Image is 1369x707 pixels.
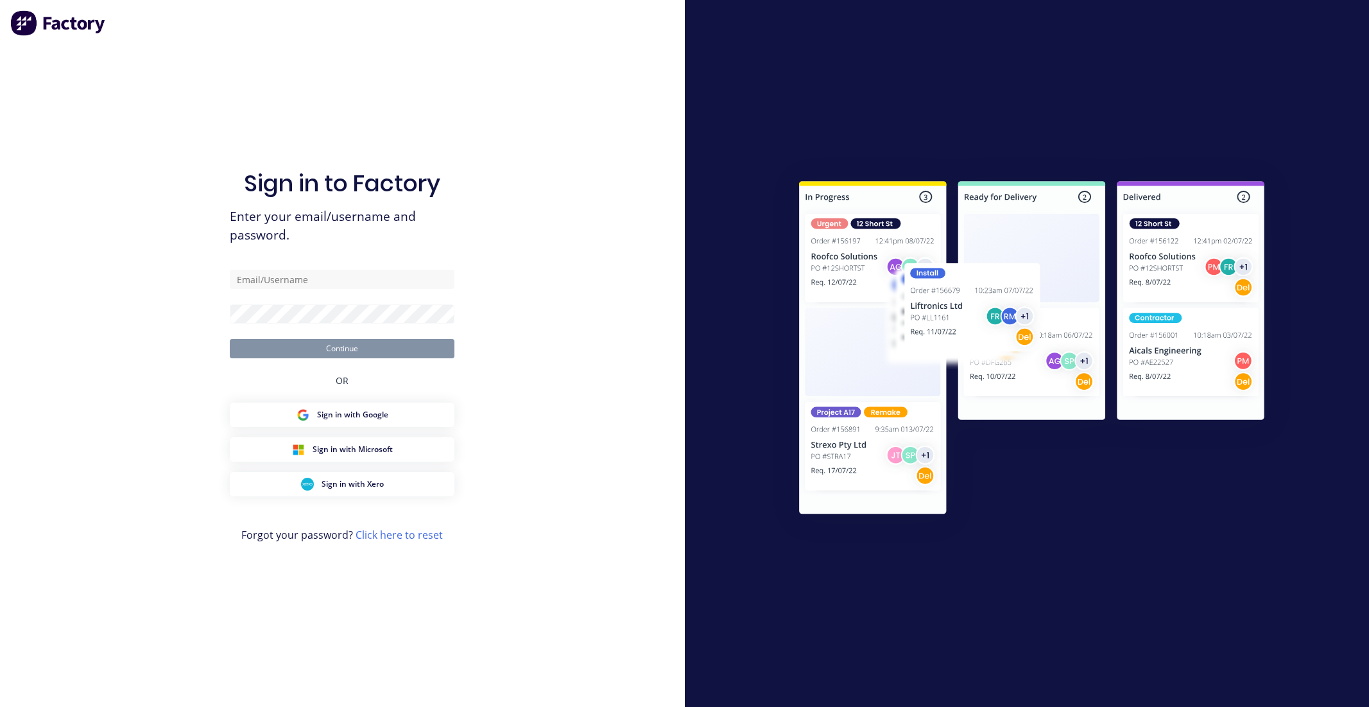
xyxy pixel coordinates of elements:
[771,155,1293,545] img: Sign in
[244,170,440,197] h1: Sign in to Factory
[297,408,309,421] img: Google Sign in
[356,528,443,542] a: Click here to reset
[230,339,454,358] button: Continue
[313,444,393,455] span: Sign in with Microsoft
[336,358,349,403] div: OR
[230,403,454,427] button: Google Sign inSign in with Google
[230,472,454,496] button: Xero Sign inSign in with Xero
[301,478,314,491] img: Xero Sign in
[230,270,454,289] input: Email/Username
[230,207,454,245] span: Enter your email/username and password.
[317,409,388,421] span: Sign in with Google
[292,443,305,456] img: Microsoft Sign in
[230,437,454,462] button: Microsoft Sign inSign in with Microsoft
[10,10,107,36] img: Factory
[241,527,443,543] span: Forgot your password?
[322,478,384,490] span: Sign in with Xero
